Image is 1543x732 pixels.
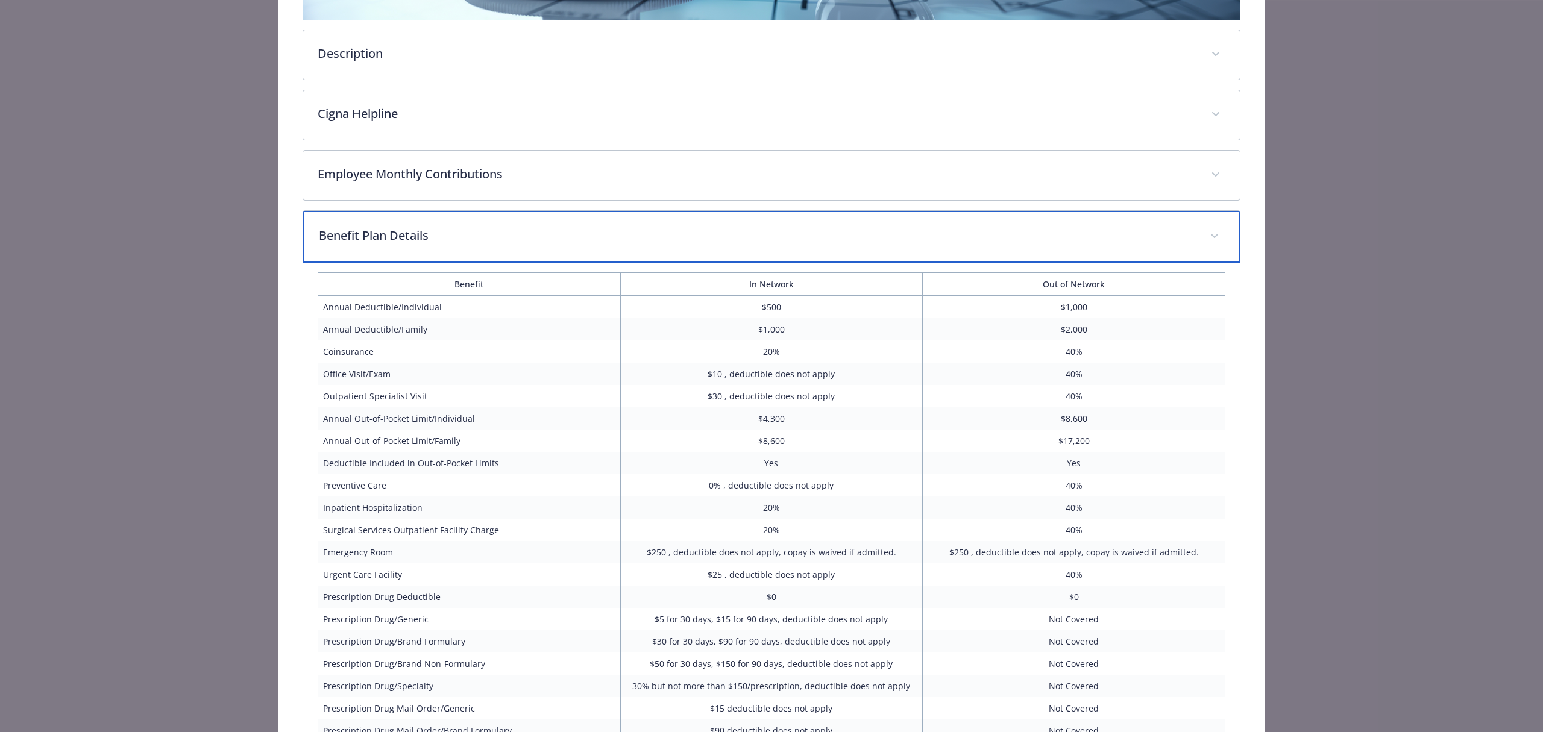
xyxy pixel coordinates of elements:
td: $30 for 30 days, $90 for 90 days, deductible does not apply [620,630,923,652]
div: Benefit Plan Details [303,211,1240,263]
td: $250 , deductible does not apply, copay is waived if admitted. [923,541,1225,563]
td: $10 , deductible does not apply [620,363,923,385]
th: Out of Network [923,273,1225,296]
td: Coinsurance [318,340,620,363]
td: 30% but not more than $150/prescription, deductible does not apply [620,675,923,697]
td: 20% [620,496,923,519]
p: Description [318,45,1196,63]
td: 20% [620,519,923,541]
td: $4,300 [620,407,923,430]
div: Employee Monthly Contributions [303,151,1240,200]
td: $25 , deductible does not apply [620,563,923,586]
td: $30 , deductible does not apply [620,385,923,407]
td: Inpatient Hospitalization [318,496,620,519]
td: Emergency Room [318,541,620,563]
td: $17,200 [923,430,1225,452]
td: Prescription Drug/Brand Formulary [318,630,620,652]
td: $15 deductible does not apply [620,697,923,719]
td: Prescription Drug/Brand Non-Formulary [318,652,620,675]
td: $0 [620,586,923,608]
td: 40% [923,363,1225,385]
td: $8,600 [620,430,923,452]
td: $50 for 30 days, $150 for 90 days, deductible does not apply [620,652,923,675]
td: $250 , deductible does not apply, copay is waived if admitted. [620,541,923,563]
td: 40% [923,496,1225,519]
td: Deductible Included in Out-of-Pocket Limits [318,452,620,474]
td: Not Covered [923,675,1225,697]
td: Not Covered [923,630,1225,652]
p: Employee Monthly Contributions [318,165,1196,183]
td: Office Visit/Exam [318,363,620,385]
td: Urgent Care Facility [318,563,620,586]
p: Cigna Helpline [318,105,1196,123]
td: $1,000 [923,296,1225,319]
td: 40% [923,519,1225,541]
th: In Network [620,273,923,296]
td: 40% [923,474,1225,496]
td: $0 [923,586,1225,608]
td: Not Covered [923,652,1225,675]
td: Prescription Drug/Generic [318,608,620,630]
td: Preventive Care [318,474,620,496]
td: $1,000 [620,318,923,340]
td: Not Covered [923,697,1225,719]
td: Annual Deductible/Individual [318,296,620,319]
td: Prescription Drug/Specialty [318,675,620,697]
td: Prescription Drug Deductible [318,586,620,608]
th: Benefit [318,273,620,296]
td: Annual Out-of-Pocket Limit/Family [318,430,620,452]
td: Yes [923,452,1225,474]
td: 20% [620,340,923,363]
td: Prescription Drug Mail Order/Generic [318,697,620,719]
td: $2,000 [923,318,1225,340]
td: Annual Deductible/Family [318,318,620,340]
p: Benefit Plan Details [319,227,1195,245]
td: 40% [923,563,1225,586]
td: Not Covered [923,608,1225,630]
td: $5 for 30 days, $15 for 90 days, deductible does not apply [620,608,923,630]
td: 40% [923,340,1225,363]
div: Description [303,30,1240,80]
td: $8,600 [923,407,1225,430]
td: Outpatient Specialist Visit [318,385,620,407]
td: 0% , deductible does not apply [620,474,923,496]
td: Yes [620,452,923,474]
td: 40% [923,385,1225,407]
td: Annual Out-of-Pocket Limit/Individual [318,407,620,430]
td: Surgical Services Outpatient Facility Charge [318,519,620,541]
div: Cigna Helpline [303,90,1240,140]
td: $500 [620,296,923,319]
